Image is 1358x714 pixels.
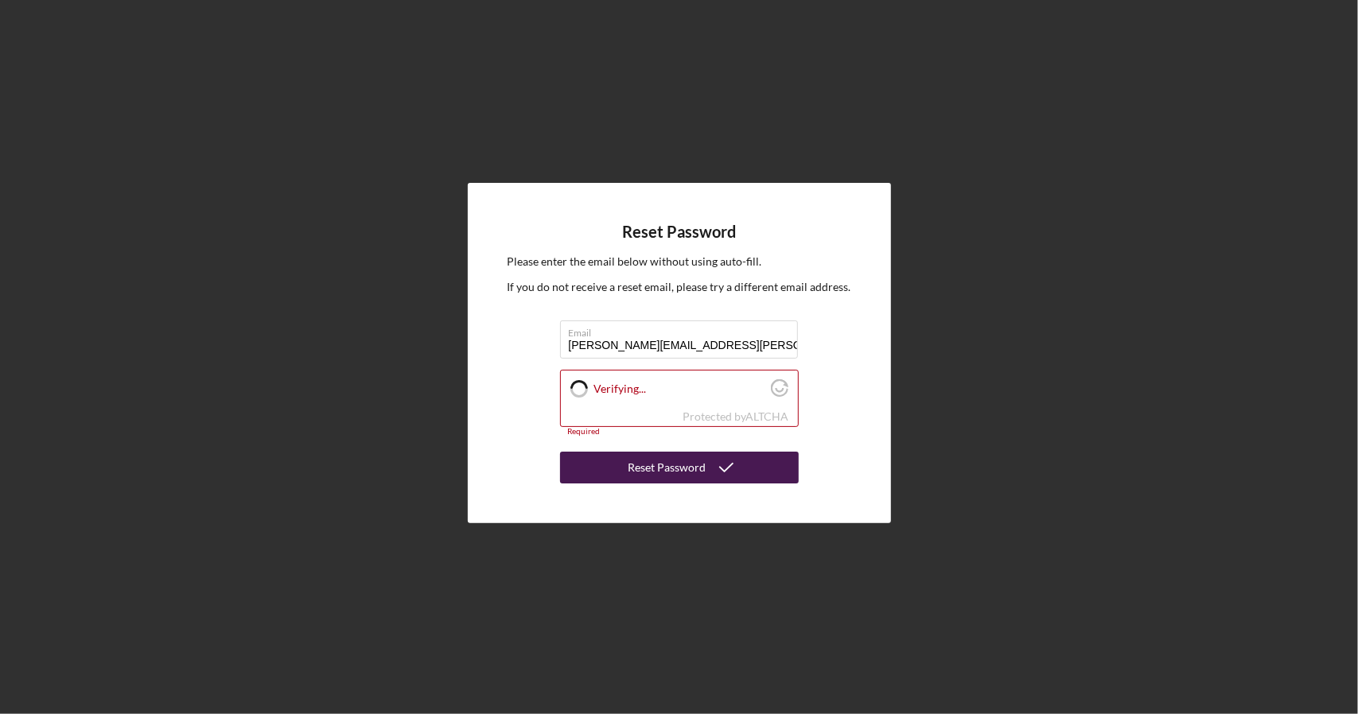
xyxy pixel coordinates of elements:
[560,427,799,437] div: Required
[560,452,799,483] button: Reset Password
[771,386,788,399] a: Visit Altcha.org
[622,223,736,241] h4: Reset Password
[683,410,788,423] div: Protected by
[593,382,766,395] label: Verifying...
[745,409,788,423] a: Visit Altcha.org
[569,321,798,339] label: Email
[508,253,851,270] p: Please enter the email below without using auto-fill.
[508,278,851,296] p: If you do not receive a reset email, please try a different email address.
[628,452,706,483] div: Reset Password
